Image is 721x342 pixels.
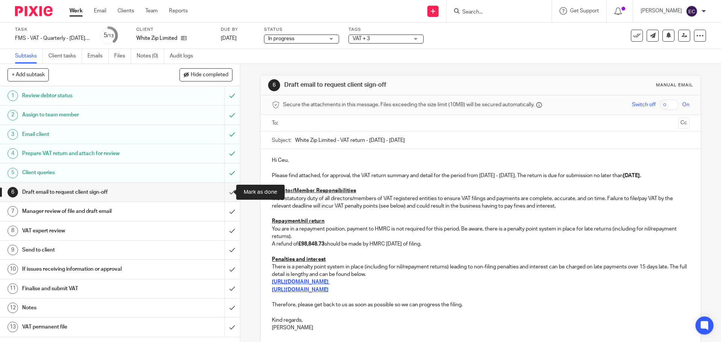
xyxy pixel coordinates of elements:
div: 10 [8,264,18,274]
div: 5 [8,168,18,178]
p: [PERSON_NAME] [272,324,689,331]
h1: Client queries [22,167,152,178]
div: FMS - VAT - Quarterly - [DATE] - [DATE] [15,35,90,42]
h1: Manager review of file and draft email [22,206,152,217]
p: You are in a repayment position, payment to HMRC is not required for this period. Be aware, there... [272,225,689,241]
div: 1 [8,90,18,101]
u: Penalties and interest [272,257,326,262]
span: In progress [268,36,294,41]
img: svg%3E [686,5,698,17]
div: Manual email [656,82,693,88]
span: VAT + 3 [353,36,370,41]
span: [DATE] [221,36,237,41]
label: Subject: [272,137,291,144]
h1: VAT expert review [22,225,152,237]
img: Pixie [15,6,53,16]
label: Task [15,27,90,33]
button: Cc [678,118,689,129]
h1: Assign to team member [22,109,152,121]
a: [URL][DOMAIN_NAME] [272,287,329,292]
h1: Draft email to request client sign-off [22,187,152,198]
a: Emails [87,49,109,63]
p: There is a penalty point system in place (including for nil/repayment returns) leading to non-fil... [272,263,689,279]
p: [PERSON_NAME] [641,7,682,15]
h1: Prepare VAT return and attach for review [22,148,152,159]
div: FMS - VAT - Quarterly - May - July, 2025 [15,35,90,42]
h1: Draft email to request client sign-off [284,81,497,89]
h1: Send to client [22,244,152,256]
p: Kind regards, [272,316,689,324]
label: Tags [348,27,424,33]
div: 8 [8,226,18,236]
div: 9 [8,245,18,255]
a: Client tasks [48,49,82,63]
label: Due by [221,27,255,33]
label: To: [272,119,280,127]
div: 6 [8,187,18,197]
a: Team [145,7,158,15]
h1: Review debtor status [22,90,152,101]
a: Files [114,49,131,63]
input: Search [462,9,529,16]
a: Subtasks [15,49,43,63]
strong: [DATE]. [623,173,641,178]
div: 2 [8,110,18,121]
a: Notes (0) [137,49,164,63]
div: 13 [8,322,18,332]
button: Hide completed [179,68,232,81]
small: /13 [107,34,114,38]
p: Hi Ceu, [272,157,689,164]
a: Work [69,7,83,15]
div: 3 [8,129,18,140]
h1: Email client [22,129,152,140]
a: Email [94,7,106,15]
h1: Notes [22,302,152,313]
a: Audit logs [170,49,199,63]
a: Reports [169,7,188,15]
span: Get Support [570,8,599,14]
span: Hide completed [191,72,228,78]
strong: £98,848.73 [298,241,324,247]
label: Client [136,27,211,33]
p: Please find attached, for approval, the VAT return summary and detail for the period from [DATE] ... [272,172,689,179]
p: A refund of should be made by HMRC [DATE] of filing. [272,240,689,248]
div: 11 [8,283,18,294]
span: Switch off [632,101,656,108]
u: Repayment/nil return [272,218,324,224]
label: Status [264,27,339,33]
p: White Zip Limited [136,35,177,42]
div: 7 [8,206,18,217]
h1: Finalise and submit VAT [22,283,152,294]
div: 4 [8,148,18,159]
span: Secure the attachments in this message. Files exceeding the size limit (10MB) will be secured aut... [283,101,534,108]
h1: If issues receiving information or approval [22,264,152,275]
p: It is a statutory duty of all directors/members of VAT registered entities to ensure VAT filings ... [272,195,689,210]
button: + Add subtask [8,68,49,81]
a: Clients [118,7,134,15]
div: 6 [268,79,280,91]
p: Therefore, please get back to us as soon as possible so we can progress the filing. [272,301,689,309]
u: Director/Member Responsibilities [272,188,356,193]
span: On [682,101,689,108]
div: 12 [8,303,18,313]
a: [URL][DOMAIN_NAME] [272,279,329,285]
div: 5 [104,31,114,40]
h1: VAT permanent file [22,321,152,333]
